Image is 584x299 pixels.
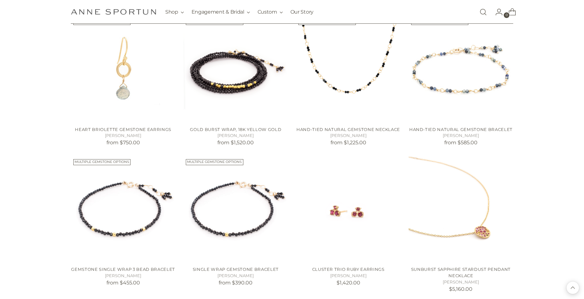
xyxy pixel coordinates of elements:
a: Sunburst Sapphire Stardust Pendant Necklace [411,267,511,278]
h5: [PERSON_NAME] [71,273,175,279]
h5: [PERSON_NAME] [296,133,400,139]
button: Back to top [567,282,579,294]
p: from $455.00 [71,279,175,287]
a: Open cart modal [503,6,516,18]
p: from $1,225.00 [296,139,400,146]
a: Our Story [290,5,313,19]
span: $1,420.00 [337,280,360,286]
a: Cluster Trio Ruby Earrings [312,267,385,272]
button: Custom [258,5,283,19]
span: 0 [504,12,509,18]
a: Single Wrap Gemstone Bracelet [183,157,288,261]
a: Heart Briolette Gemstone Earrings [71,16,175,121]
a: Cluster Trio Ruby Earrings [296,157,400,261]
a: Hand-Tied Natural Gemstone Bracelet [409,16,513,121]
button: Engagement & Bridal [192,5,250,19]
a: Gemstone Single Wrap 3 Bead Bracelet [71,267,175,272]
a: Hand-Tied Natural Gemstone Necklace [296,16,400,121]
h5: [PERSON_NAME] [183,133,288,139]
a: Hand-Tied Natural Gemstone Necklace [296,127,400,132]
button: Shop [165,5,184,19]
a: Single Wrap Gemstone Bracelet [193,267,279,272]
a: Anne Sportun Fine Jewellery [71,9,156,15]
a: Sunburst Sapphire Stardust Pendant Necklace [409,157,513,261]
span: $5,160.00 [449,286,472,292]
a: Go to the account page [490,6,503,18]
a: Gold Burst Wrap, 18K Yellow Gold [190,127,281,132]
a: Open search modal [477,6,490,18]
h5: [PERSON_NAME] [71,133,175,139]
p: from $585.00 [409,139,513,146]
p: from $390.00 [183,279,288,287]
h5: [PERSON_NAME] [183,273,288,279]
h5: [PERSON_NAME] [409,279,513,285]
a: Heart Briolette Gemstone Earrings [75,127,171,132]
p: from $1,520.00 [183,139,288,146]
a: Gemstone Single Wrap 3 Bead Bracelet [71,157,175,261]
img: Sunburst Sapphire Pendant Necklace - Anne Sportun Fine Jewellery [409,157,513,261]
p: from $750.00 [71,139,175,146]
a: Hand-Tied Natural Gemstone Bracelet [409,127,513,132]
h5: [PERSON_NAME] [296,273,400,279]
h5: [PERSON_NAME] [409,133,513,139]
a: Gold Burst Wrap, 18K Yellow Gold [183,16,288,121]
